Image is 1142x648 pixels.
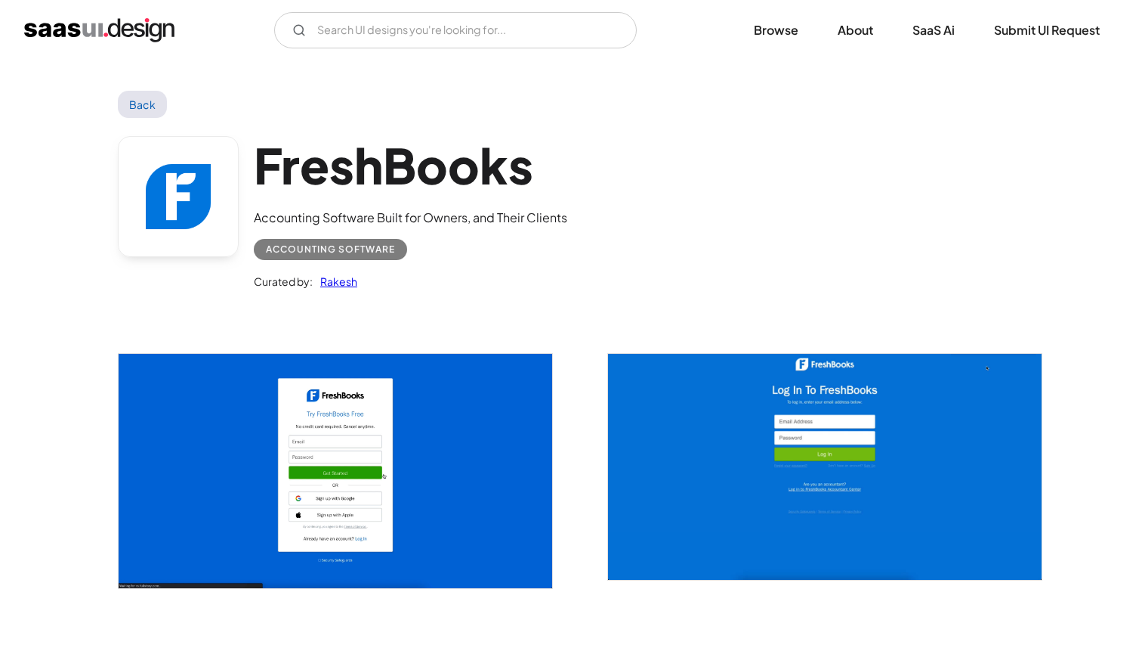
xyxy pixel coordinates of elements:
[274,12,637,48] form: Email Form
[119,354,552,588] a: open lightbox
[254,136,567,194] h1: FreshBooks
[266,240,395,259] div: Accounting Software
[24,18,174,42] a: home
[608,354,1042,579] a: open lightbox
[254,209,567,227] div: Accounting Software Built for Owners, and Their Clients
[976,14,1118,47] a: Submit UI Request
[274,12,637,48] input: Search UI designs you're looking for...
[894,14,973,47] a: SaaS Ai
[736,14,816,47] a: Browse
[608,354,1042,579] img: 6036079aa5f2a9500ad1b0d2_FreshBooks%20login.jpg
[119,354,552,588] img: 6036079a8467b444d0e8db3b_FreshBooks%20sign%20up.jpg
[819,14,891,47] a: About
[313,272,357,290] a: Rakesh
[254,272,313,290] div: Curated by:
[118,91,167,118] a: Back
